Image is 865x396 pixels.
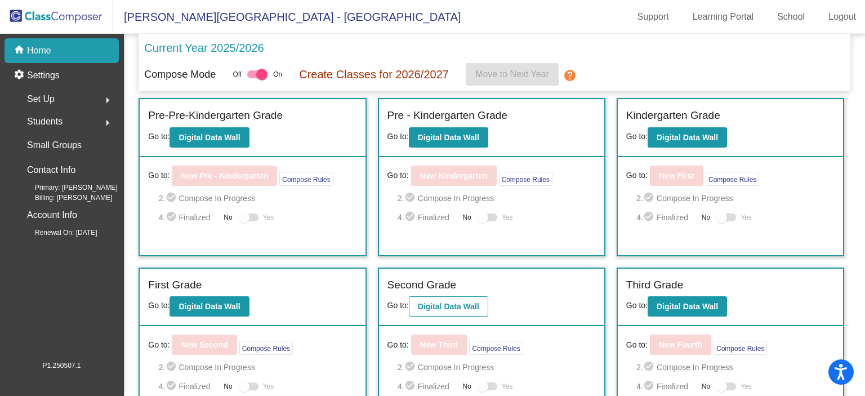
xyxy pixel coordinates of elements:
[148,301,170,310] span: Go to:
[170,296,249,317] button: Digital Data Wall
[404,380,418,393] mat-icon: check_circle
[659,171,694,180] b: New First
[148,339,170,351] span: Go to:
[768,8,814,26] a: School
[101,116,114,130] mat-icon: arrow_right
[502,380,513,393] span: Yes
[409,127,488,148] button: Digital Data Wall
[148,277,202,293] label: First Grade
[166,211,179,224] mat-icon: check_circle
[409,296,488,317] button: Digital Data Wall
[387,108,507,124] label: Pre - Kindergarten Grade
[148,170,170,181] span: Go to:
[626,339,648,351] span: Go to:
[14,69,27,82] mat-icon: settings
[819,8,865,26] a: Logout
[179,302,240,311] b: Digital Data Wall
[27,162,75,178] p: Contact Info
[657,302,718,311] b: Digital Data Wall
[741,380,752,393] span: Yes
[404,192,418,205] mat-icon: check_circle
[648,127,727,148] button: Digital Data Wall
[463,212,471,223] span: No
[636,380,696,393] span: 4. Finalized
[27,207,77,223] p: Account Info
[418,133,479,142] b: Digital Data Wall
[144,67,216,82] p: Compose Mode
[628,8,678,26] a: Support
[179,133,240,142] b: Digital Data Wall
[741,211,752,224] span: Yes
[224,212,232,223] span: No
[273,69,282,79] span: On
[170,127,249,148] button: Digital Data Wall
[27,114,63,130] span: Students
[159,211,219,224] span: 4. Finalized
[172,166,277,186] button: New Pre - Kindergarten
[466,63,559,86] button: Move to Next Year
[626,277,683,293] label: Third Grade
[27,69,60,82] p: Settings
[475,69,549,79] span: Move to Next Year
[166,361,179,374] mat-icon: check_circle
[27,44,51,57] p: Home
[643,192,657,205] mat-icon: check_circle
[626,301,648,310] span: Go to:
[706,172,759,186] button: Compose Rules
[263,380,274,393] span: Yes
[299,66,449,83] p: Create Classes for 2026/2027
[398,380,457,393] span: 4. Finalized
[166,380,179,393] mat-icon: check_circle
[650,335,711,355] button: New Fourth
[418,302,479,311] b: Digital Data Wall
[563,69,577,82] mat-icon: help
[144,39,264,56] p: Current Year 2025/2026
[148,132,170,141] span: Go to:
[643,380,657,393] mat-icon: check_circle
[113,8,461,26] span: [PERSON_NAME][GEOGRAPHIC_DATA] - [GEOGRAPHIC_DATA]
[636,211,696,224] span: 4. Finalized
[650,166,703,186] button: New First
[279,172,333,186] button: Compose Rules
[636,192,835,205] span: 2. Compose In Progress
[411,335,467,355] button: New Third
[263,211,274,224] span: Yes
[684,8,763,26] a: Learning Portal
[502,211,513,224] span: Yes
[159,361,357,374] span: 2. Compose In Progress
[643,211,657,224] mat-icon: check_circle
[702,381,710,391] span: No
[172,335,237,355] button: New Second
[17,183,118,193] span: Primary: [PERSON_NAME]
[17,193,112,203] span: Billing: [PERSON_NAME]
[17,228,97,238] span: Renewal On: [DATE]
[14,44,27,57] mat-icon: home
[159,380,219,393] span: 4. Finalized
[626,108,720,124] label: Kindergarten Grade
[659,340,702,349] b: New Fourth
[657,133,718,142] b: Digital Data Wall
[398,192,596,205] span: 2. Compose In Progress
[648,296,727,317] button: Digital Data Wall
[420,171,488,180] b: New Kindergarten
[233,69,242,79] span: Off
[702,212,710,223] span: No
[398,211,457,224] span: 4. Finalized
[499,172,552,186] button: Compose Rules
[387,339,409,351] span: Go to:
[166,192,179,205] mat-icon: check_circle
[27,137,82,153] p: Small Groups
[101,94,114,107] mat-icon: arrow_right
[27,91,55,107] span: Set Up
[159,192,357,205] span: 2. Compose In Progress
[398,361,596,374] span: 2. Compose In Progress
[387,132,409,141] span: Go to:
[469,341,523,355] button: Compose Rules
[714,341,767,355] button: Compose Rules
[404,361,418,374] mat-icon: check_circle
[626,132,648,141] span: Go to:
[387,277,457,293] label: Second Grade
[636,361,835,374] span: 2. Compose In Progress
[387,170,409,181] span: Go to:
[643,361,657,374] mat-icon: check_circle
